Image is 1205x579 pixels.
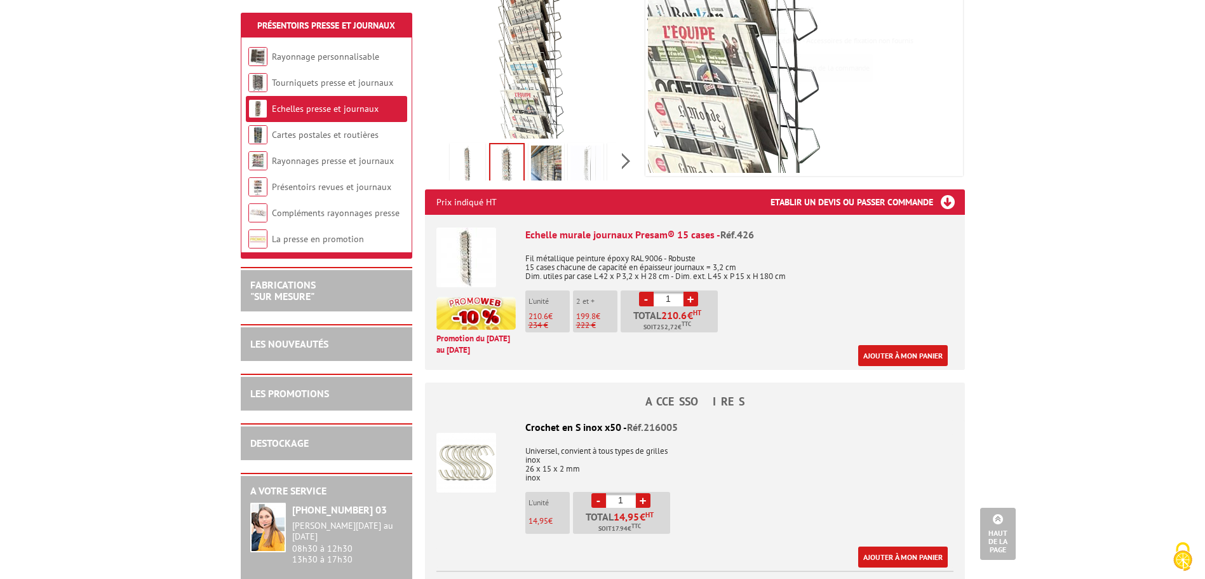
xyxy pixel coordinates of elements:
img: Cartes postales et routières [248,125,267,144]
a: Cartes postales et routières [272,129,379,140]
div: 08h30 à 12h30 13h30 à 17h30 [292,521,403,564]
span: Soit € [598,524,641,534]
img: Compléments rayonnages presse [248,203,267,222]
a: Ajouter à mon panier [858,547,948,568]
p: Universel, convient à tous types de grilles inox 26 x 15 x 2 mm inox [436,438,953,482]
a: Présentoirs Presse et Journaux [257,20,395,31]
span: Next [620,151,632,172]
p: L'unité [528,297,570,306]
a: La presse en promotion [272,233,364,245]
span: 17.94 [612,524,628,534]
a: Ajouter à mon panier [858,345,948,366]
img: Cookies (fenêtre modale) [1167,541,1199,573]
a: Tourniquets presse et journaux [272,77,393,88]
a: Rayonnages presse et journaux [272,155,394,167]
img: Echelle murale journaux Presam® 15 cases [436,228,496,287]
sup: HT [693,308,701,317]
h3: Etablir un devis ou passer commande [771,189,965,215]
span: 210.6 [661,310,687,320]
p: Fil métallique peinture époxy RAL 9006 - Robuste 15 cases chacune de capacité en épaisseur journa... [525,245,953,281]
img: echelle_journaux_presse_vide_croquis_426.jpg [570,146,601,185]
a: + [636,493,650,508]
span: 14,95 [614,512,640,522]
img: echelle_journaux_presse_remplie_mise_en_scene_426.jpg [531,146,562,185]
strong: [PHONE_NUMBER] 03 [292,503,387,516]
span: 199.8 [576,311,596,322]
span: 14,95 [528,515,548,526]
img: echelle_journaux_presse_remplie_zoom_426.jpg [490,144,523,184]
span: € [614,512,654,522]
img: promotion [436,297,516,330]
div: [PERSON_NAME][DATE] au [DATE] [292,521,403,542]
sup: TTC [631,522,641,529]
p: Total [624,310,718,332]
p: Promotion du [DATE] au [DATE] [436,333,516,357]
p: Total [576,512,670,534]
img: echelle_journaux_presse_vide_zoom_426.jpg [610,146,640,185]
img: Tourniquets presse et journaux [248,73,267,92]
p: € [528,517,570,526]
p: 234 € [528,321,570,330]
span: Réf.426 [720,228,754,241]
a: Présentoirs revues et journaux [272,181,391,193]
img: Rayonnages presse et journaux [248,151,267,170]
img: widget-service.jpg [250,503,286,552]
p: Prix indiqué HT [436,189,497,215]
img: Echelles presse et journaux [248,99,267,118]
span: Soit € [643,322,691,332]
span: Réf.216005 [627,421,678,433]
a: - [591,493,606,508]
div: Echelle murale journaux Presam® 15 cases - [525,228,953,242]
img: Crochet en S inox x50 [436,433,496,493]
a: - [639,292,654,306]
sup: HT [645,510,654,519]
img: Rayonnage personnalisable [248,47,267,66]
span: 210.6 [528,311,548,322]
a: DESTOCKAGE [250,437,309,449]
a: FABRICATIONS"Sur Mesure" [250,278,316,303]
sup: TTC [682,320,691,327]
p: L'unité [528,498,570,507]
a: Echelles presse et journaux [272,103,379,114]
p: 222 € [576,321,617,330]
div: Crochet en S inox x50 - [436,420,953,435]
img: La presse en promotion [248,229,267,249]
button: Cookies (fenêtre modale) [1161,536,1205,579]
p: € [528,312,570,321]
h2: A votre service [250,486,403,497]
p: 2 et + [576,297,617,306]
p: € [576,312,617,321]
img: echelle_journaux_presse_remplie_426.jpg [452,146,483,185]
h4: ACCESSOIRES [425,395,965,408]
span: 252,72 [657,322,678,332]
a: LES PROMOTIONS [250,387,329,400]
span: € [687,310,693,320]
a: Haut de la page [980,508,1016,560]
a: + [683,292,698,306]
a: LES NOUVEAUTÉS [250,337,328,350]
a: Compléments rayonnages presse [272,207,400,219]
img: Présentoirs revues et journaux [248,177,267,196]
a: Rayonnage personnalisable [272,51,379,62]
